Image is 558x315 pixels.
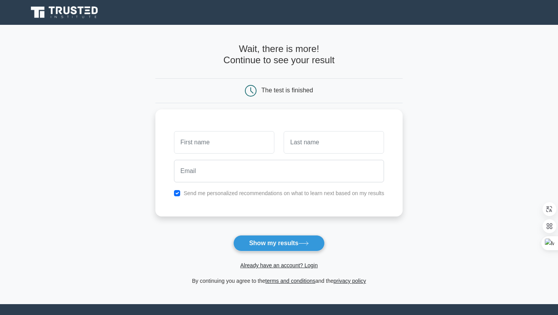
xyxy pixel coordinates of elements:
input: First name [174,131,274,154]
div: By continuing you agree to the and the [151,276,408,286]
label: Send me personalized recommendations on what to learn next based on my results [184,190,384,196]
h4: Wait, there is more! Continue to see your result [155,43,403,66]
div: The test is finished [262,87,313,93]
button: Show my results [233,235,325,251]
a: privacy policy [334,278,366,284]
a: Already have an account? Login [240,262,318,268]
a: terms and conditions [265,278,315,284]
input: Last name [284,131,384,154]
input: Email [174,160,384,182]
